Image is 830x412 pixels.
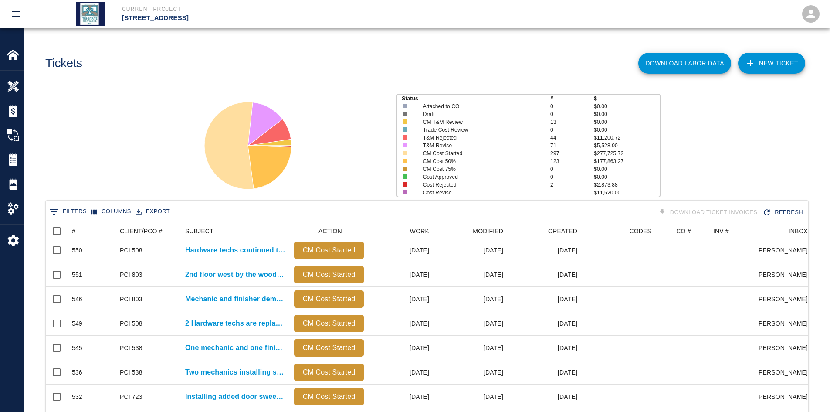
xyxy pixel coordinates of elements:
p: T&M Rejected [423,134,538,142]
button: Export [133,205,172,218]
div: 536 [72,368,82,377]
div: CODES [582,224,656,238]
div: [PERSON_NAME] [759,360,812,385]
p: 0 [550,173,594,181]
a: Installing added door sweeps single bathrooms 8th floor down. Remove... [185,392,285,402]
p: Current Project [122,5,462,13]
a: Hardware techs continued the work [DATE] and this week... [185,245,285,255]
button: Show filters [47,205,89,219]
a: 2 Hardware techs are replacing the original level handle locksets... [185,318,285,329]
p: CM Cost Started [298,269,360,280]
p: $11,520.00 [594,189,659,197]
div: 551 [72,270,82,279]
p: $11,200.72 [594,134,659,142]
p: Draft [423,110,538,118]
div: 532 [72,392,82,401]
div: [DATE] [368,336,434,360]
p: CM Cost Started [423,150,538,157]
p: 297 [550,150,594,157]
p: 71 [550,142,594,150]
div: MODIFIED [473,224,503,238]
iframe: Chat Widget [786,370,830,412]
div: [PERSON_NAME] [759,336,812,360]
div: [DATE] [434,311,508,336]
div: 549 [72,319,82,328]
div: [DATE] [508,360,582,385]
p: $ [594,95,659,102]
div: INV # [713,224,729,238]
p: CM Cost 75% [423,165,538,173]
div: MODIFIED [434,224,508,238]
p: 2 [550,181,594,189]
div: [DATE] [434,262,508,287]
div: [DATE] [368,238,434,262]
div: [DATE] [508,385,582,409]
p: Trade Cost Review [423,126,538,134]
p: $0.00 [594,118,659,126]
p: 0 [550,126,594,134]
a: Two mechanics installing shelving in cages on B1 level. [185,367,285,378]
button: Select columns [89,205,133,218]
p: 44 [550,134,594,142]
div: ACTION [290,224,368,238]
div: [DATE] [434,238,508,262]
p: $5,528.00 [594,142,659,150]
div: SUBJECT [185,224,213,238]
p: $0.00 [594,102,659,110]
p: CM Cost Started [298,318,360,329]
div: INBOX [759,224,812,238]
div: SUBJECT [181,224,290,238]
p: CM Cost Started [298,392,360,402]
p: 0 [550,102,594,110]
p: 1 [550,189,594,197]
button: Download Labor Data [638,53,731,74]
div: Tickets download in groups of 15 [656,205,761,220]
p: $177,863.27 [594,157,659,165]
a: 2nd floor west by the wood ceiling SPC 10. Finisher... [185,269,285,280]
div: [DATE] [434,385,508,409]
p: # [550,95,594,102]
button: open drawer [5,3,26,24]
div: [DATE] [368,360,434,385]
img: Tri State Drywall [76,2,105,26]
div: [DATE] [368,262,434,287]
div: [DATE] [368,287,434,311]
p: $0.00 [594,165,659,173]
a: NEW TICKET [738,53,805,74]
p: [STREET_ADDRESS] [122,13,462,23]
div: CREATED [508,224,582,238]
div: PCI 803 [120,270,142,279]
div: INBOX [789,224,808,238]
div: [PERSON_NAME] [759,385,812,409]
div: [DATE] [508,262,582,287]
div: [DATE] [508,311,582,336]
p: CM Cost Started [298,245,360,255]
a: One mechanic and one finisher framing and patching 5 locations... [185,343,285,353]
p: $277,725.72 [594,150,659,157]
div: CLIENT/PCO # [120,224,163,238]
div: [PERSON_NAME] [759,311,812,336]
div: [DATE] [508,238,582,262]
p: Cost Revise [423,189,538,197]
a: Mechanic and finisher demolished and patching the wall with wall... [185,294,285,304]
div: WORK [410,224,429,238]
div: # [68,224,115,238]
div: CLIENT/PCO # [115,224,181,238]
div: 546 [72,295,82,303]
div: INV # [709,224,759,238]
div: PCI 538 [120,344,142,352]
div: # [72,224,75,238]
p: CM T&M Review [423,118,538,126]
p: T&M Revise [423,142,538,150]
div: PCI 508 [120,319,142,328]
p: 13 [550,118,594,126]
button: Refresh [761,205,806,220]
p: $0.00 [594,110,659,118]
